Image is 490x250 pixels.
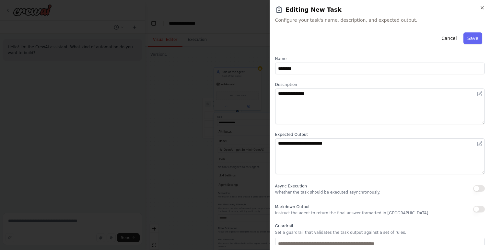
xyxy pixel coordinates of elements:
p: Instruct the agent to return the final answer formatted in [GEOGRAPHIC_DATA] [275,210,428,216]
button: Open in editor [476,140,484,148]
p: Set a guardrail that validates the task output against a set of rules. [275,230,485,235]
label: Expected Output [275,132,485,137]
span: Markdown Output [275,205,310,209]
h2: Editing New Task [275,5,485,14]
button: Cancel [437,32,461,44]
button: Open in editor [476,90,484,98]
span: Async Execution [275,184,307,188]
label: Description [275,82,485,87]
button: Save [463,32,482,44]
p: Whether the task should be executed asynchronously. [275,190,380,195]
label: Guardrail [275,223,485,229]
label: Name [275,56,485,61]
span: Configure your task's name, description, and expected output. [275,17,485,23]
